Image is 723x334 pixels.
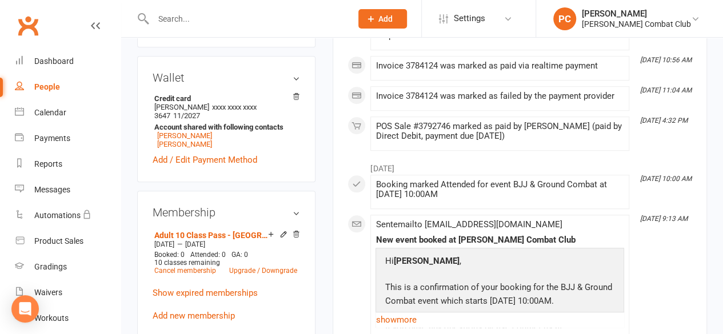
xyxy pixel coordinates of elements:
div: Reports [34,159,62,168]
i: [DATE] 9:13 AM [640,215,688,223]
div: People [34,82,60,91]
div: POS Sale #3792746 marked as paid by [PERSON_NAME] (paid by Direct Debit, payment due [DATE]) [376,122,624,141]
a: Upgrade / Downgrade [229,267,297,275]
span: Sent email to [EMAIL_ADDRESS][DOMAIN_NAME] [376,219,562,230]
a: Clubworx [14,11,42,40]
li: [DATE] [347,156,692,175]
div: Waivers [34,288,62,297]
div: [PERSON_NAME] [582,9,691,19]
div: New event booked at [PERSON_NAME] Combat Club [376,235,624,245]
i: [DATE] 10:00 AM [640,175,692,183]
a: Cancel membership [154,267,216,275]
div: Booking marked Attended for event BJJ & Ground Combat at [DATE] 10:00AM [376,180,624,199]
a: Payments [15,126,121,151]
a: Calendar [15,100,121,126]
h3: Wallet [153,71,300,84]
a: Messages [15,177,121,203]
div: Automations [34,211,81,220]
i: [DATE] 11:04 AM [640,86,692,94]
span: 11/2027 [173,111,200,120]
div: PC [553,7,576,30]
span: Booked: 0 [154,251,185,259]
a: show more [376,312,624,328]
strong: [PERSON_NAME] [393,256,459,266]
div: Payments [34,134,70,143]
a: Workouts [15,305,121,331]
i: [DATE] 10:56 AM [640,56,692,64]
a: Adult 10 Class Pass - [GEOGRAPHIC_DATA] [154,231,268,240]
div: Dashboard [34,57,74,66]
a: Reports [15,151,121,177]
a: Show expired memberships [153,288,258,298]
div: Messages [34,185,70,194]
i: [DATE] 4:32 PM [640,116,688,124]
div: Invoice 3784124 was marked as failed by the payment provider [376,91,624,101]
a: [PERSON_NAME] [157,131,212,140]
span: [DATE] [185,240,205,248]
span: Attended: 0 [190,251,226,259]
div: Calendar [34,108,66,117]
p: This is a confirmation of your booking for the BJJ & Ground Combat event which starts [DATE] 10:0... [382,280,618,311]
span: GA: 0 [231,251,248,259]
a: Add new membership [153,311,235,321]
h3: Membership [153,206,300,219]
div: Invoice 3784124 was marked as paid via realtime payment [376,61,624,71]
input: Search... [150,11,343,27]
span: [DATE] [154,240,174,248]
p: Hi , [382,254,618,271]
div: [PERSON_NAME] Combat Club [582,19,691,29]
strong: Account shared with following contacts [154,123,294,131]
span: Settings [454,6,485,31]
a: People [15,74,121,100]
a: Waivers [15,280,121,305]
a: Add / Edit Payment Method [153,153,257,167]
a: Dashboard [15,49,121,74]
a: [PERSON_NAME] [157,140,212,148]
button: Add [358,9,407,29]
a: Product Sales [15,228,121,254]
div: — [151,240,300,249]
span: 10 classes remaining [154,259,220,267]
div: Product Sales [34,236,83,246]
span: Add [378,14,393,23]
span: xxxx xxxx xxxx 3647 [154,103,257,120]
a: Gradings [15,254,121,280]
div: Open Intercom Messenger [11,295,39,323]
div: Workouts [34,313,69,323]
a: Automations [15,203,121,228]
li: [PERSON_NAME] [153,92,300,150]
strong: Credit card [154,94,294,103]
div: Gradings [34,262,67,271]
